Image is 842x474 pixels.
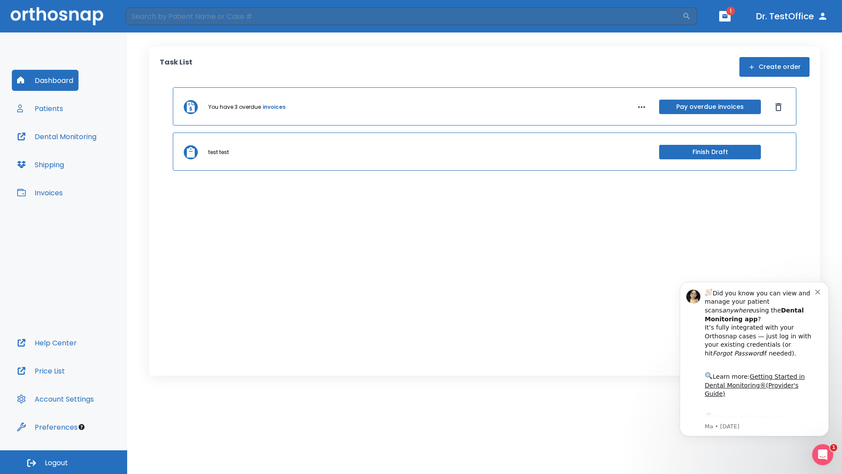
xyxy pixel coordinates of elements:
[12,360,70,381] button: Price List
[659,100,761,114] button: Pay overdue invoices
[45,458,68,468] span: Logout
[263,103,285,111] a: invoices
[38,154,149,162] p: Message from Ma, sent 1w ago
[667,269,842,450] iframe: Intercom notifications message
[753,8,831,24] button: Dr. TestOffice
[78,423,86,431] div: Tooltip anchor
[12,154,69,175] button: Shipping
[812,444,833,465] iframe: Intercom live chat
[12,388,99,409] button: Account Settings
[12,417,83,438] button: Preferences
[739,57,810,77] button: Create order
[771,100,785,114] button: Dismiss
[12,332,82,353] button: Help Center
[11,7,103,25] img: Orthosnap
[38,145,116,161] a: App Store
[208,103,261,111] p: You have 3 overdue
[208,148,229,156] p: test test
[726,7,735,15] span: 1
[160,57,193,77] p: Task List
[830,444,837,451] span: 1
[149,19,156,26] button: Dismiss notification
[659,145,761,159] button: Finish Draft
[12,126,102,147] button: Dental Monitoring
[12,182,68,203] button: Invoices
[125,7,682,25] input: Search by Patient Name or Case #
[12,70,78,91] button: Dashboard
[12,98,68,119] button: Patients
[38,143,149,188] div: Download the app: | ​ Let us know if you need help getting started!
